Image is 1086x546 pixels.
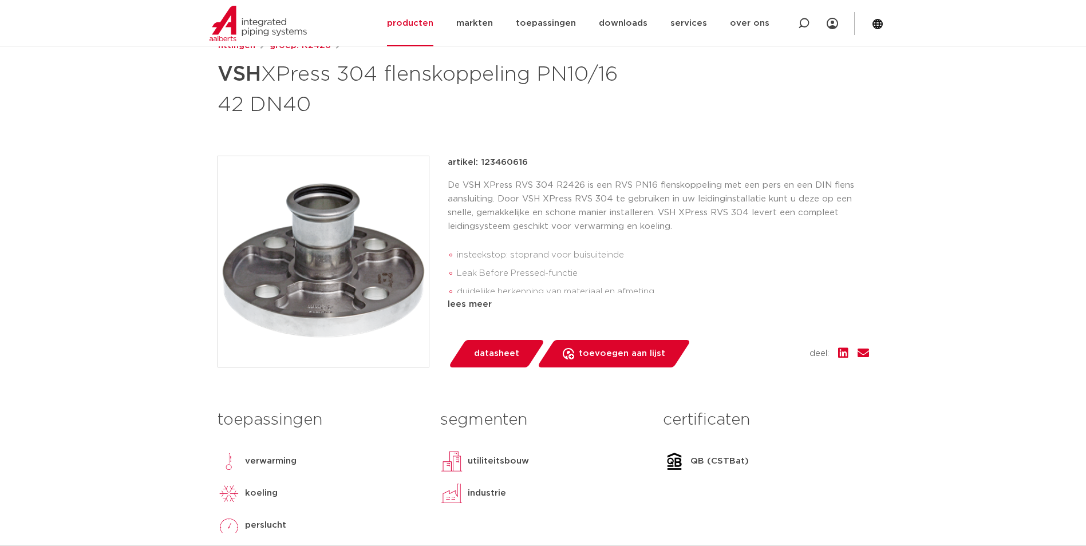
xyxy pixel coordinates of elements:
[218,57,647,119] h1: XPress 304 flenskoppeling PN10/16 42 DN40
[474,345,519,363] span: datasheet
[218,482,240,505] img: koeling
[245,486,278,500] p: koeling
[468,486,506,500] p: industrie
[448,340,545,367] a: datasheet
[245,454,297,468] p: verwarming
[690,454,749,468] p: QB (CSTBat)
[218,514,240,537] img: perslucht
[579,345,665,363] span: toevoegen aan lijst
[245,519,286,532] p: perslucht
[663,409,868,432] h3: certificaten
[457,264,869,283] li: Leak Before Pressed-functie
[218,64,261,85] strong: VSH
[218,156,429,367] img: Product Image for VSH XPress 304 flenskoppeling PN10/16 42 DN40
[448,156,528,169] p: artikel: 123460616
[809,347,829,361] span: deel:
[440,482,463,505] img: industrie
[440,409,646,432] h3: segmenten
[448,298,869,311] div: lees meer
[457,246,869,264] li: insteekstop: stoprand voor buisuiteinde
[218,409,423,432] h3: toepassingen
[448,179,869,234] p: De VSH XPress RVS 304 R2426 is een RVS PN16 flenskoppeling met een pers en een DIN flens aansluit...
[457,283,869,301] li: duidelijke herkenning van materiaal en afmeting
[468,454,529,468] p: utiliteitsbouw
[440,450,463,473] img: utiliteitsbouw
[218,450,240,473] img: verwarming
[663,450,686,473] img: QB (CSTBat)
